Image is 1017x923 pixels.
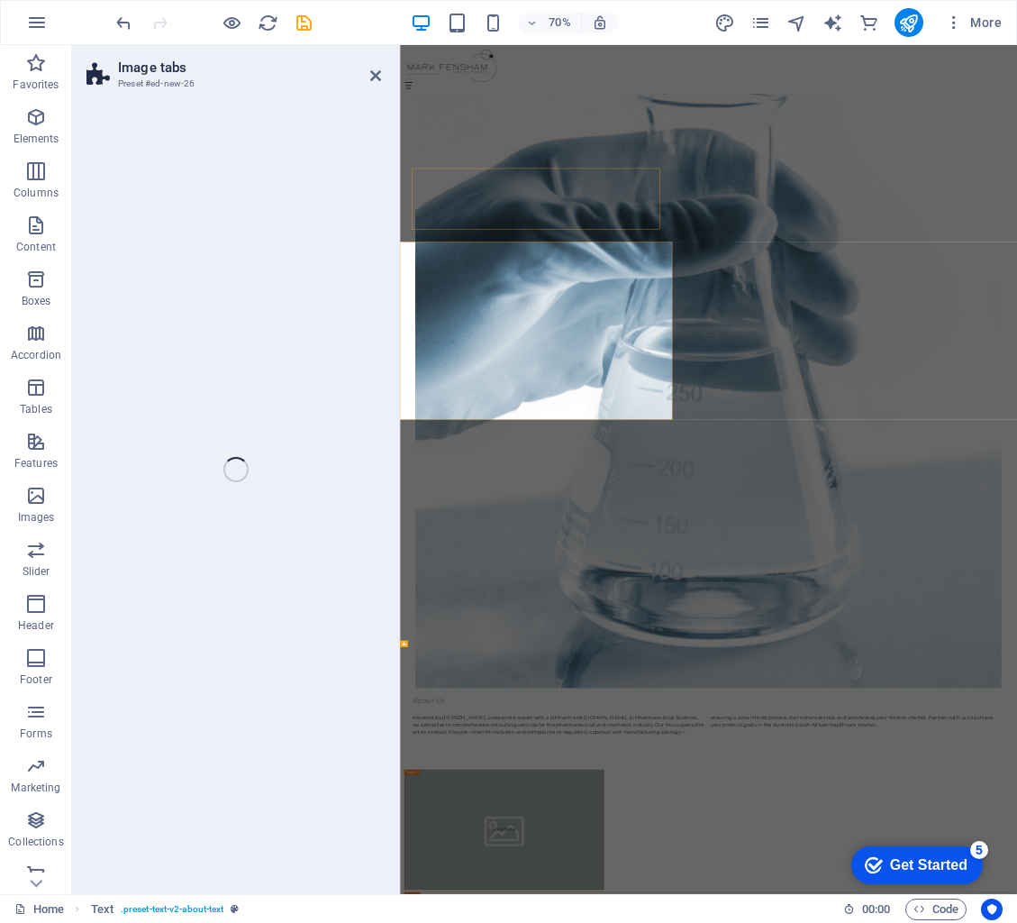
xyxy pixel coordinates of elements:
[545,12,574,33] h6: 70%
[18,618,54,633] p: Header
[843,899,891,920] h6: Session time
[518,12,582,33] button: 70%
[14,186,59,200] p: Columns
[11,348,61,362] p: Accordion
[22,294,51,308] p: Boxes
[257,12,278,33] button: reload
[133,4,151,22] div: 5
[894,8,923,37] button: publish
[113,12,134,33] button: undo
[121,899,223,920] span: . preset-text-v2-about-text
[294,13,314,33] i: Save (Ctrl+S)
[16,240,56,254] p: Content
[905,899,967,920] button: Code
[822,12,844,33] button: text_generator
[11,781,60,795] p: Marketing
[862,899,890,920] span: 00 00
[981,899,1003,920] button: Usercentrics
[14,132,59,146] p: Elements
[8,835,63,849] p: Collections
[822,13,843,33] i: AI Writer
[786,13,807,33] i: Navigator
[14,9,146,47] div: Get Started 5 items remaining, 0% complete
[20,727,52,741] p: Forms
[714,12,736,33] button: design
[13,78,59,92] p: Favorites
[23,564,50,579] p: Slider
[91,899,240,920] nav: breadcrumb
[750,12,772,33] button: pages
[913,899,958,920] span: Code
[945,14,1002,32] span: More
[858,13,879,33] i: Commerce
[18,510,55,525] p: Images
[786,12,808,33] button: navigator
[750,13,771,33] i: Pages (Ctrl+Alt+S)
[592,14,608,31] i: On resize automatically adjust zoom level to fit chosen device.
[114,13,134,33] i: Undo: Add element (Ctrl+Z)
[20,402,52,416] p: Tables
[938,8,1009,37] button: More
[258,13,278,33] i: Reload page
[14,899,64,920] a: Click to cancel selection. Double-click to open Pages
[221,12,242,33] button: Click here to leave preview mode and continue editing
[20,672,52,687] p: Footer
[858,12,880,33] button: commerce
[91,899,114,920] span: Click to select. Double-click to edit
[898,13,919,33] i: Publish
[875,902,877,916] span: :
[14,456,58,471] p: Features
[714,13,735,33] i: Design (Ctrl+Alt+Y)
[293,12,314,33] button: save
[53,20,131,36] div: Get Started
[231,904,239,914] i: This element is a customizable preset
